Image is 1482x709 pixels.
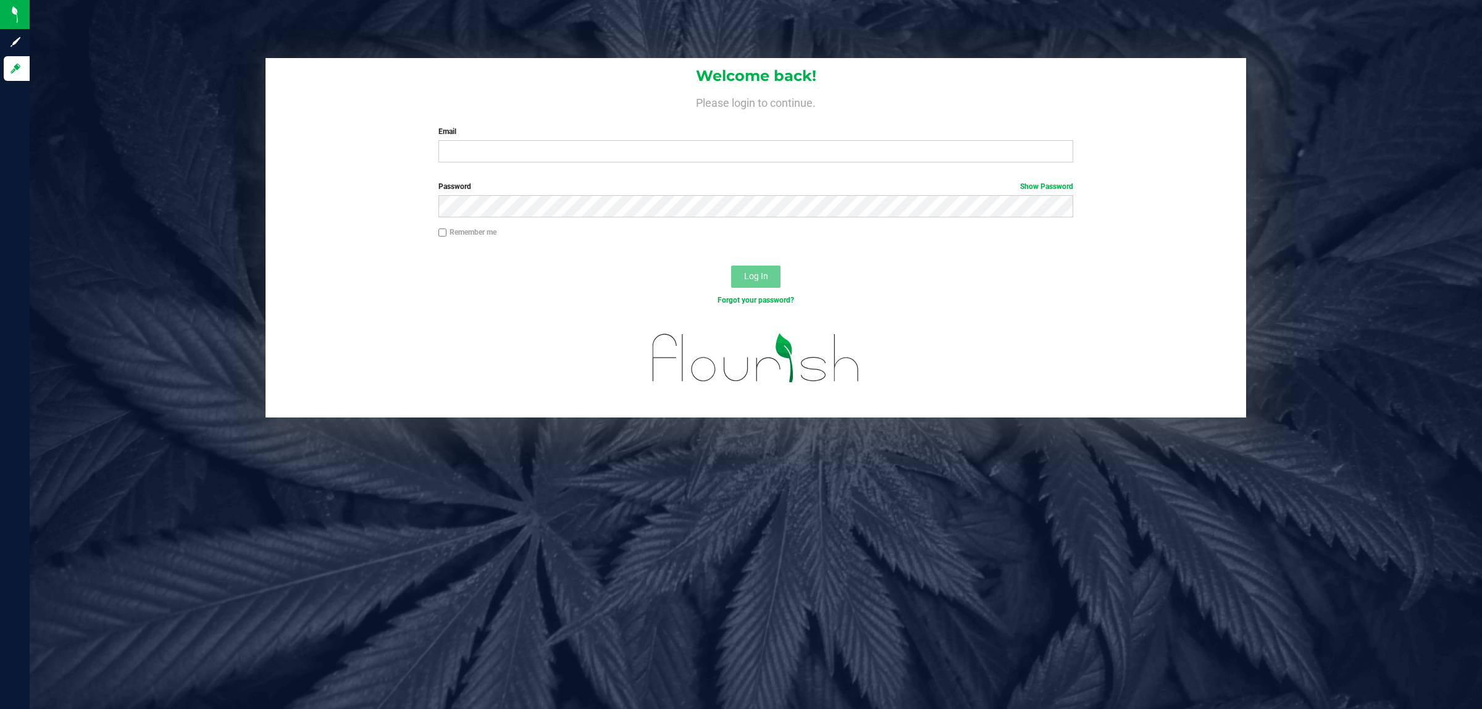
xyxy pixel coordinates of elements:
a: Show Password [1020,182,1073,191]
a: Forgot your password? [718,296,794,304]
input: Remember me [438,229,447,237]
label: Remember me [438,227,496,238]
img: flourish_logo.svg [634,319,879,398]
h1: Welcome back! [266,68,1246,84]
span: Password [438,182,471,191]
button: Log In [731,266,781,288]
span: Log In [744,271,768,281]
label: Email [438,126,1074,137]
h4: Please login to continue. [266,94,1246,109]
inline-svg: Sign up [9,36,22,48]
inline-svg: Log in [9,62,22,75]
